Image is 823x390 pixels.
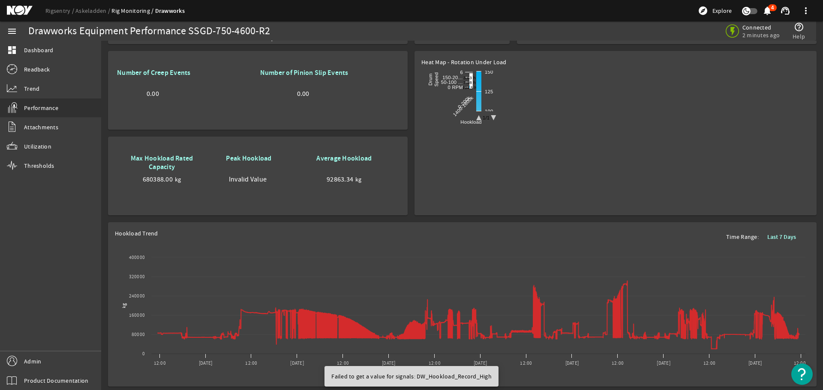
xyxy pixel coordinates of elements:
[154,360,166,366] text: 12:00
[45,7,75,15] a: Rigsentry
[117,68,191,77] b: Number of Creep Events
[462,85,477,90] text: 134.5 h
[698,6,708,16] mat-icon: explore
[229,175,267,184] span: Invalid Value
[474,360,487,366] text: [DATE]
[147,89,159,98] span: 0.00
[24,142,51,151] span: Utilization
[421,58,507,66] span: Heat Map - Rotation Under Load
[24,65,50,74] span: Readback
[297,89,309,98] span: 0.00
[327,175,353,184] span: 92863.34
[460,70,463,75] text: 6
[121,303,127,308] text: kg
[448,85,463,90] text: 0 RPM
[442,75,463,80] text: 150-20…
[703,360,715,366] text: 12:00
[24,104,58,112] span: Performance
[742,31,780,39] span: 2 minutes ago
[260,68,348,77] b: Number of Pinion Slip Events
[115,244,810,373] svg: Chart title
[382,360,396,366] text: [DATE]
[429,360,441,366] text: 12:00
[355,175,362,184] span: kg
[463,80,476,85] text: 7.38 h
[175,175,181,184] span: kg
[290,360,304,366] text: [DATE]
[142,351,145,357] text: 0
[463,75,476,80] text: 3.63 h
[441,80,463,85] text: 50-100 …
[24,161,54,170] span: Thresholds
[791,363,813,385] button: Open Resource Center
[485,109,493,114] text: 100
[155,7,185,15] a: Drawworks
[485,69,493,74] text: 150
[324,366,495,387] div: Failed to get a value for signals: DW_Hookload_Record_High
[657,360,670,366] text: [DATE]
[748,360,762,366] text: [DATE]
[780,6,790,16] mat-icon: support_agent
[760,229,803,244] button: Last 7 Days
[7,45,17,55] mat-icon: dashboard
[428,72,439,87] text: Drum Speed
[24,376,88,385] span: Product Documentation
[28,27,270,36] div: Drawworks Equipment Performance SSGD-750-4600-R2
[129,254,145,261] text: 400000
[694,4,735,18] button: Explore
[132,331,145,338] text: 80000
[796,0,816,21] button: more_vert
[612,360,624,366] text: 12:00
[726,229,803,244] div: Time Range:
[483,115,490,120] text: 1/1
[226,154,271,163] b: Peak Hookload
[762,6,772,16] mat-icon: notifications
[24,357,41,366] span: Admin
[199,360,213,366] text: [DATE]
[742,24,780,31] span: Connected
[763,6,772,15] button: 4
[24,84,39,93] span: Trend
[460,119,481,125] text: Hookload
[245,360,257,366] text: 12:00
[143,175,173,184] span: 680388.00
[7,26,17,36] mat-icon: menu
[520,360,532,366] text: 12:00
[565,360,579,366] text: [DATE]
[794,22,804,32] mat-icon: help_outline
[794,360,806,366] text: 12:00
[337,360,349,366] text: 12:00
[767,233,796,241] b: Last 7 Days
[131,154,193,171] b: Max Hookload Rated Capacity
[793,32,805,41] span: Help
[452,95,474,117] text: 1400-1600k
[111,7,155,15] a: Rig Monitoring
[75,7,111,15] a: Askeladden
[129,312,145,319] text: 160000
[129,274,145,280] text: 320000
[712,6,732,15] span: Explore
[24,46,53,54] span: Dashboard
[316,154,372,163] b: Average Hookload
[129,293,145,299] text: 240000
[115,229,158,244] span: Hookload Trend
[485,89,493,94] text: 125
[24,123,58,131] span: Attachments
